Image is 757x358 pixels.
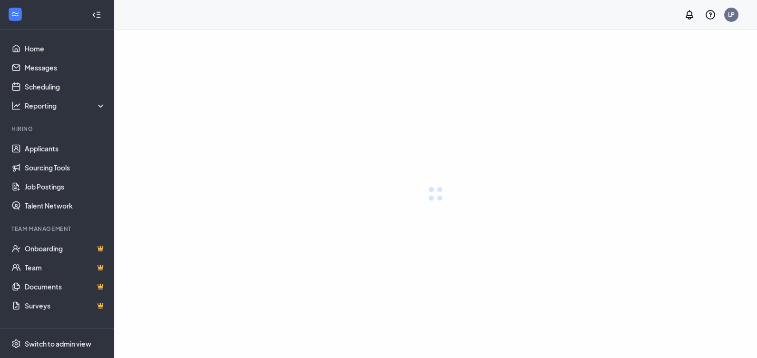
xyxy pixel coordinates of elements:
a: Job Postings [25,177,106,196]
a: Scheduling [25,77,106,96]
div: Reporting [25,101,107,110]
a: Talent Network [25,196,106,215]
div: Team Management [11,225,104,233]
div: Switch to admin view [25,339,91,348]
svg: WorkstreamLogo [10,10,20,19]
div: LP [728,10,735,19]
a: Sourcing Tools [25,158,106,177]
a: TeamCrown [25,258,106,277]
svg: Notifications [684,9,695,20]
div: Hiring [11,125,104,133]
a: Applicants [25,139,106,158]
a: SurveysCrown [25,296,106,315]
svg: QuestionInfo [705,9,716,20]
svg: Analysis [11,101,21,110]
svg: Collapse [92,10,101,20]
a: Home [25,39,106,58]
a: OnboardingCrown [25,239,106,258]
a: Messages [25,58,106,77]
svg: Settings [11,339,21,348]
a: DocumentsCrown [25,277,106,296]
